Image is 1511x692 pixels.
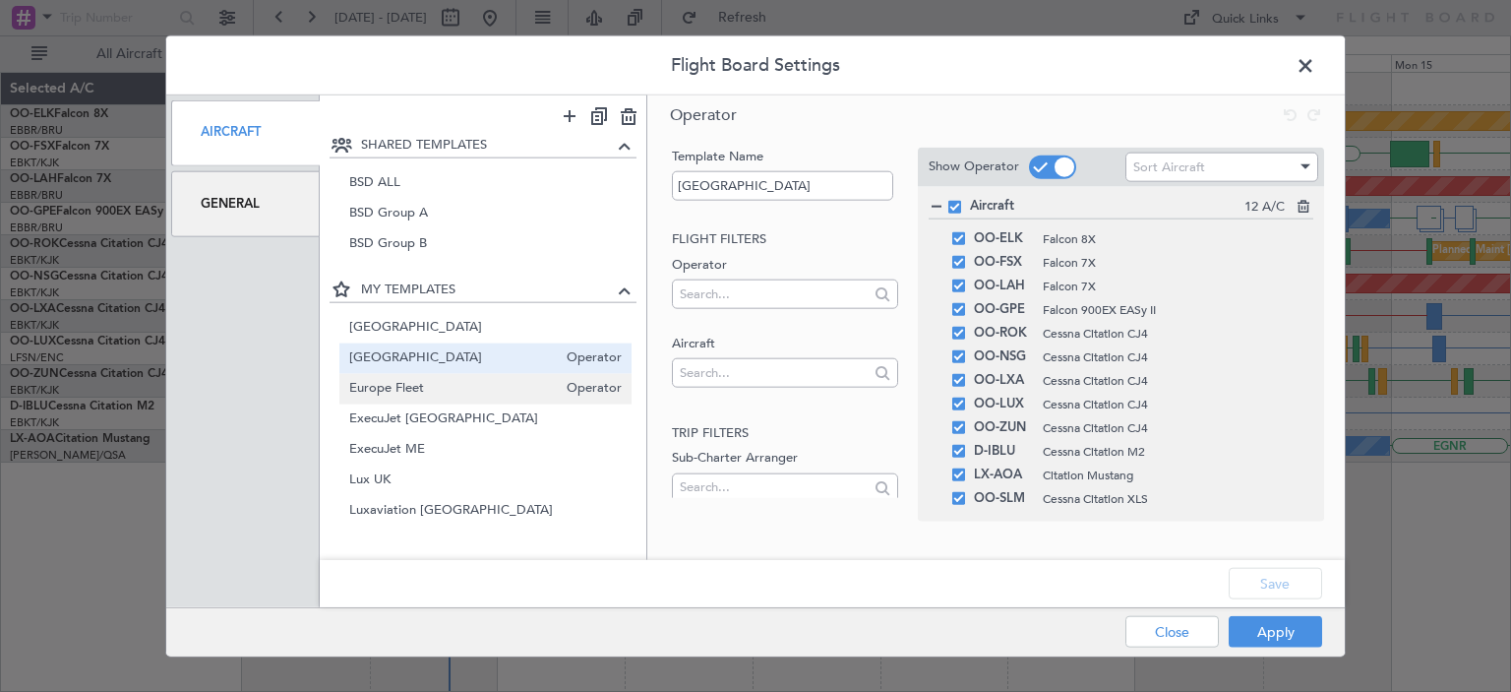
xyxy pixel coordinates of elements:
span: Cessna Citation CJ4 [1043,418,1295,436]
span: D-IBLU [974,439,1033,463]
span: Citation Mustang [1043,466,1295,483]
span: Cessna Citation CJ4 [1043,324,1295,342]
input: Search... [680,279,868,308]
label: Show Operator [929,157,1019,177]
div: General [171,170,320,236]
span: [GEOGRAPHIC_DATA] [349,318,623,339]
span: Europe Fleet [349,379,558,400]
label: Sub-Charter Arranger [672,449,897,469]
span: Cessna Citation CJ4 [1043,347,1295,365]
span: 12 A/C [1244,197,1285,217]
span: OO-ROK [974,321,1033,345]
span: ExecuJet ME [349,440,623,461]
span: BSD Group B [349,233,623,254]
button: Apply [1229,616,1322,648]
h2: Trip filters [672,423,897,443]
input: Search... [680,357,868,387]
span: Luxaviation [GEOGRAPHIC_DATA] [349,501,623,522]
span: OO-LXA [974,368,1033,392]
h2: Flight filters [672,230,897,250]
span: Falcon 7X [1043,277,1295,294]
span: Cessna Citation XLS [1043,489,1295,507]
span: Cessna Citation CJ4 [1043,371,1295,389]
span: Falcon 900EX EASy II [1043,300,1295,318]
span: Operator [557,348,622,369]
span: OO-NSG [974,345,1033,368]
span: Lux UK [349,471,623,491]
input: Search... [680,472,868,502]
span: OO-FSX [974,250,1033,274]
label: Aircraft [672,334,897,353]
span: Cessna Citation CJ4 [1043,395,1295,412]
label: Operator [672,255,897,275]
span: ExecuJet [GEOGRAPHIC_DATA] [349,409,623,430]
span: [GEOGRAPHIC_DATA] [349,348,558,369]
span: Falcon 7X [1043,253,1295,271]
div: Aircraft [171,99,320,165]
span: Operator [557,379,622,400]
span: OO-GPE [974,297,1033,321]
span: SHARED TEMPLATES [361,135,614,155]
label: Template Name [672,147,897,166]
span: OO-LUX [974,392,1033,415]
span: Sort Aircraft [1133,158,1205,176]
span: Falcon 8X [1043,229,1295,247]
span: OO-ZUN [974,415,1033,439]
span: MY TEMPLATES [361,281,614,300]
span: OO-ELK [974,226,1033,250]
span: OO-LAH [974,274,1033,297]
span: Operator [670,103,737,125]
span: BSD ALL [349,172,623,193]
span: Aircraft [970,196,1244,216]
span: Cessna Citation M2 [1043,442,1295,460]
span: BSD Group A [349,203,623,223]
button: Close [1125,616,1219,648]
span: LX-AOA [974,463,1033,486]
span: Luxaviation [GEOGRAPHIC_DATA] [349,532,623,552]
span: OO-SLM [974,486,1033,510]
header: Flight Board Settings [166,35,1345,94]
